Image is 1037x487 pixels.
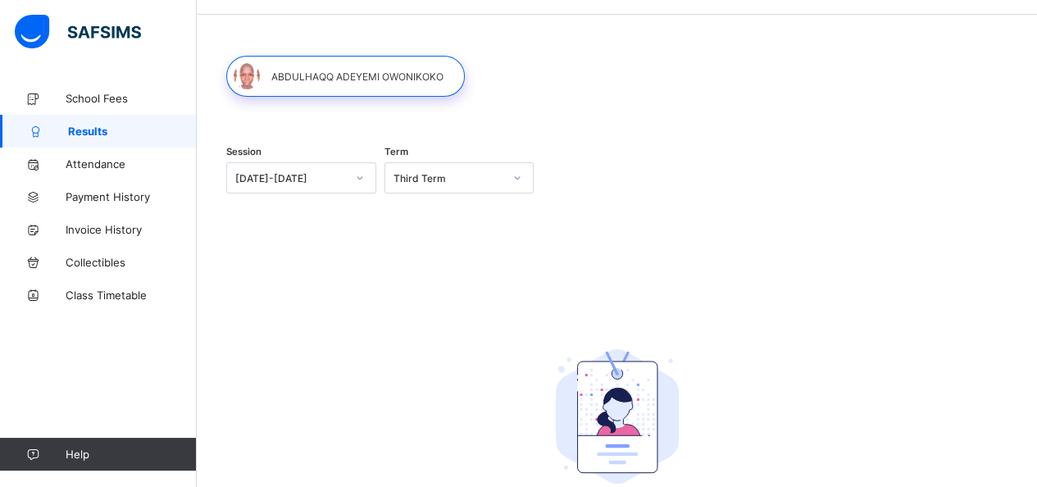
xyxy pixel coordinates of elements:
[66,448,196,461] span: Help
[66,157,197,171] span: Attendance
[66,223,197,236] span: Invoice History
[393,172,504,184] div: Third Term
[15,15,141,49] img: safsims
[68,125,197,138] span: Results
[66,289,197,302] span: Class Timetable
[235,172,346,184] div: [DATE]-[DATE]
[66,190,197,203] span: Payment History
[384,146,408,157] span: Term
[66,92,197,105] span: School Fees
[226,146,262,157] span: Session
[66,256,197,269] span: Collectibles
[556,349,679,484] img: student.207b5acb3037b72b59086e8b1a17b1d0.svg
